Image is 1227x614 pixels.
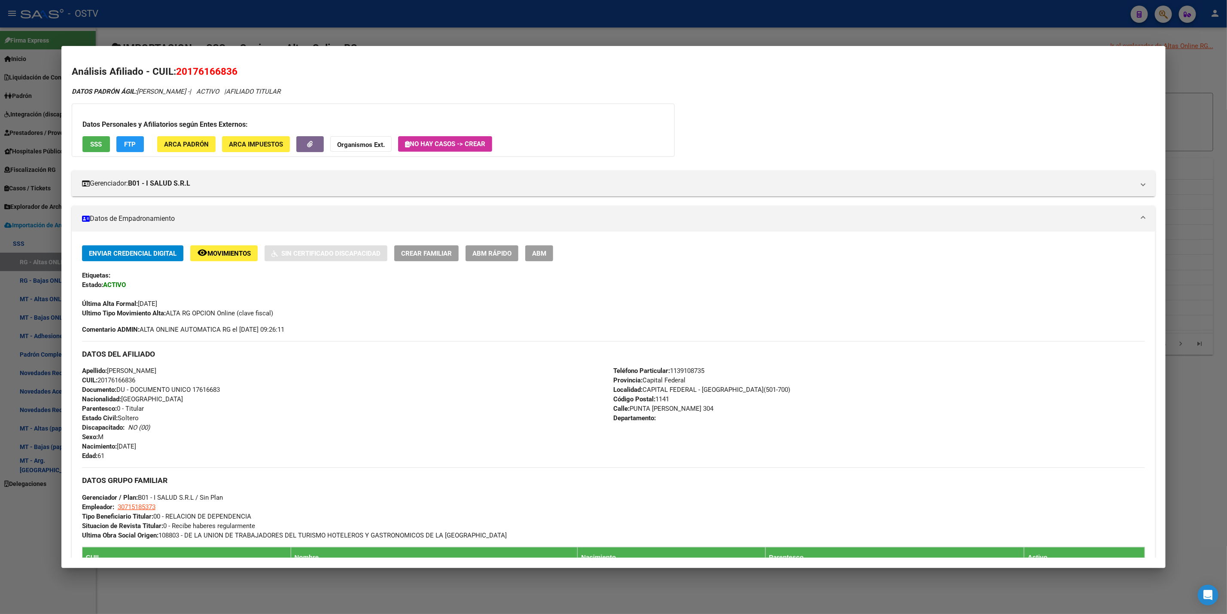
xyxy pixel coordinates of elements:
[1198,585,1218,605] div: Open Intercom Messenger
[82,532,158,539] strong: Ultima Obra Social Origen:
[82,424,125,431] strong: Discapacitado:
[613,395,655,403] strong: Código Postal:
[281,250,381,257] span: Sin Certificado Discapacidad
[82,513,251,520] span: 00 - RELACION DE DEPENDENCIA
[1024,547,1145,567] th: Activo
[525,245,553,261] button: ABM
[128,424,150,431] i: NO (00)
[72,64,1155,79] h2: Análisis Afiliado - CUIL:
[72,171,1155,196] mat-expansion-panel-header: Gerenciador:B01 - I SALUD S.R.L
[82,414,118,422] strong: Estado Civil:
[82,300,138,308] strong: Última Alta Formal:
[472,250,512,257] span: ABM Rápido
[72,88,137,95] strong: DATOS PADRÓN ÁGIL:
[466,245,518,261] button: ABM Rápido
[82,214,1135,224] mat-panel-title: Datos de Empadronamiento
[118,503,155,511] span: 30715185373
[613,395,669,403] span: 1141
[613,386,790,394] span: CAPITAL FEDERAL - [GEOGRAPHIC_DATA](501-700)
[82,433,98,441] strong: Sexo:
[128,178,190,189] strong: B01 - I SALUD S.R.L
[765,547,1024,567] th: Parentesco
[82,452,104,460] span: 61
[72,206,1155,232] mat-expansion-panel-header: Datos de Empadronamiento
[613,376,685,384] span: Capital Federal
[82,281,103,289] strong: Estado:
[103,281,126,289] strong: ACTIVO
[82,178,1135,189] mat-panel-title: Gerenciador:
[82,376,97,384] strong: CUIL:
[82,503,114,511] strong: Empleador:
[613,376,642,384] strong: Provincia:
[82,476,1145,485] h3: DATOS GRUPO FAMILIAR
[82,405,117,412] strong: Parentesco:
[226,88,280,95] span: AFILIADO TITULAR
[265,245,387,261] button: Sin Certificado Discapacidad
[398,136,492,152] button: No hay casos -> Crear
[82,119,664,130] h3: Datos Personales y Afiliatorios según Entes Externos:
[613,405,630,412] strong: Calle:
[82,349,1145,359] h3: DATOS DEL AFILIADO
[124,141,136,148] span: FTP
[405,140,485,148] span: No hay casos -> Crear
[337,141,385,149] strong: Organismos Ext.
[72,88,280,95] i: | ACTIVO |
[82,443,136,450] span: [DATE]
[82,272,110,279] strong: Etiquetas:
[330,136,392,152] button: Organismos Ext.
[613,367,670,375] strong: Teléfono Particular:
[82,309,273,317] span: ALTA RG OPCION Online (clave fiscal)
[82,452,97,460] strong: Edad:
[157,136,216,152] button: ARCA Padrón
[82,386,220,394] span: DU - DOCUMENTO UNICO 17616683
[82,395,183,403] span: [GEOGRAPHIC_DATA]
[613,405,713,412] span: PUNTA [PERSON_NAME] 304
[82,532,507,539] span: 108803 - DE LA UNION DE TRABAJADORES DEL TURISMO HOTELEROS Y GASTRONOMICOS DE LA [GEOGRAPHIC_DATA]
[82,300,157,308] span: [DATE]
[82,513,153,520] strong: Tipo Beneficiario Titular:
[82,547,291,567] th: CUIL
[394,245,459,261] button: Crear Familiar
[82,326,140,333] strong: Comentario ADMIN:
[82,367,156,375] span: [PERSON_NAME]
[82,494,138,501] strong: Gerenciador / Plan:
[222,136,290,152] button: ARCA Impuestos
[82,386,116,394] strong: Documento:
[164,141,209,148] span: ARCA Padrón
[401,250,452,257] span: Crear Familiar
[82,325,284,334] span: ALTA ONLINE AUTOMATICA RG el [DATE] 09:26:11
[82,309,166,317] strong: Ultimo Tipo Movimiento Alta:
[89,250,177,257] span: Enviar Credencial Digital
[72,88,189,95] span: [PERSON_NAME] -
[82,376,135,384] span: 20176166836
[82,414,139,422] span: Soltero
[229,141,283,148] span: ARCA Impuestos
[176,66,237,77] span: 20176166836
[197,247,207,258] mat-icon: remove_red_eye
[90,141,102,148] span: SSS
[82,395,121,403] strong: Nacionalidad:
[613,414,656,422] strong: Departamento:
[291,547,578,567] th: Nombre
[82,522,163,530] strong: Situacion de Revista Titular:
[82,494,223,501] span: B01 - I SALUD S.R.L / Sin Plan
[82,136,110,152] button: SSS
[613,367,704,375] span: 1139108735
[82,245,183,261] button: Enviar Credencial Digital
[82,405,144,412] span: 0 - Titular
[82,522,255,530] span: 0 - Recibe haberes regularmente
[116,136,144,152] button: FTP
[82,367,107,375] strong: Apellido:
[190,245,258,261] button: Movimientos
[82,433,104,441] span: M
[613,386,642,394] strong: Localidad:
[207,250,251,257] span: Movimientos
[578,547,765,567] th: Nacimiento
[82,443,117,450] strong: Nacimiento:
[532,250,546,257] span: ABM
